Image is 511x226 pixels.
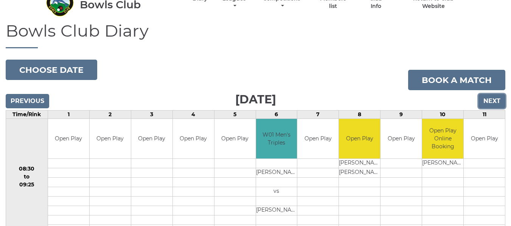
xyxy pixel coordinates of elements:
td: 7 [297,111,339,119]
a: Book a match [408,70,505,90]
td: Open Play [173,119,214,158]
td: 1 [48,111,89,119]
td: 10 [422,111,464,119]
td: Open Play [339,119,380,158]
td: vs [256,187,297,196]
td: [PERSON_NAME] [339,168,380,177]
td: Open Play [214,119,256,158]
td: Open Play [464,119,505,158]
td: 6 [256,111,297,119]
input: Next [478,94,505,108]
td: [PERSON_NAME] [256,206,297,215]
td: Open Play [297,119,339,158]
td: Time/Rink [6,111,48,119]
button: Choose date [6,60,97,80]
td: Open Play [131,119,172,158]
input: Previous [6,94,49,108]
td: W01 Men's Triples [256,119,297,158]
td: 5 [214,111,256,119]
td: Open Play [381,119,422,158]
td: Open Play [90,119,131,158]
td: 9 [381,111,422,119]
td: Open Play Online Booking [422,119,463,158]
td: 8 [339,111,381,119]
td: 4 [172,111,214,119]
td: [PERSON_NAME] [422,158,463,168]
h1: Bowls Club Diary [6,22,505,48]
td: [PERSON_NAME] [339,158,380,168]
td: [PERSON_NAME] [256,168,297,177]
td: 2 [89,111,131,119]
td: Open Play [48,119,89,158]
td: 11 [464,111,505,119]
td: 3 [131,111,172,119]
